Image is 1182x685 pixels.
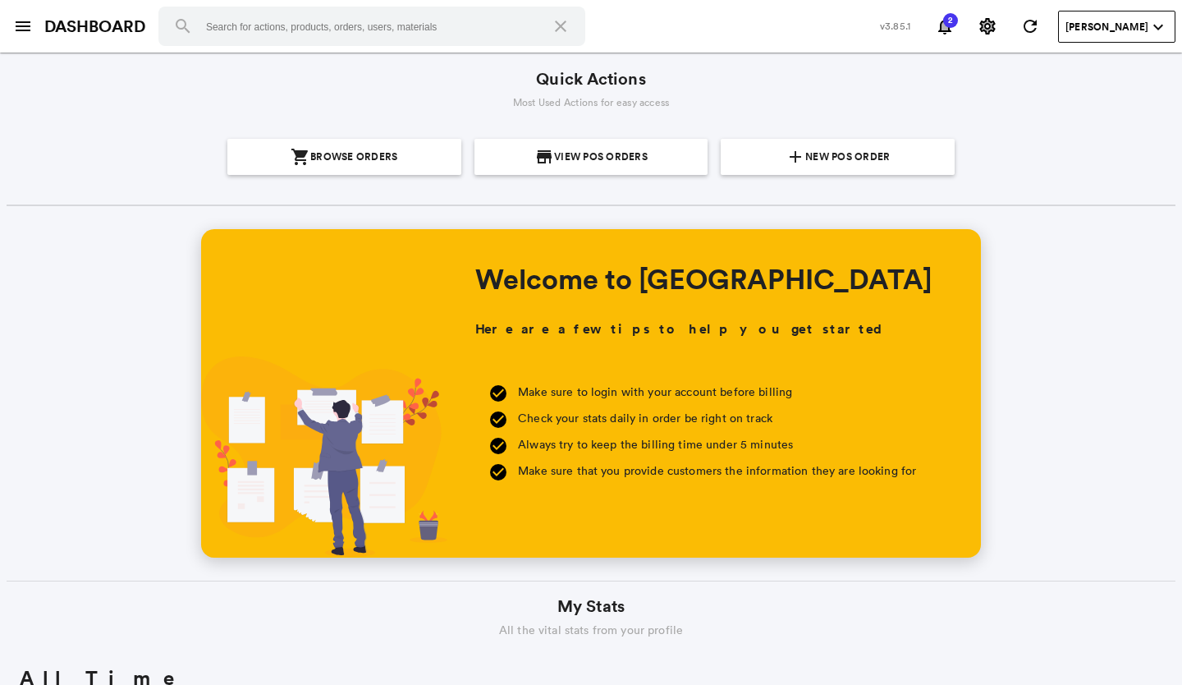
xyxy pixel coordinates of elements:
[158,7,585,46] input: Search for actions, products, orders, users, materials
[488,410,508,430] md-icon: check_circle
[554,139,648,175] span: View POS Orders
[971,10,1004,43] button: Settings
[536,67,645,91] span: Quick Actions
[227,139,461,175] a: {{action.icon}}Browse Orders
[7,10,39,43] button: open sidebar
[721,139,955,175] a: {{action.icon}}New POS Order
[942,16,959,25] span: 2
[488,462,508,482] md-icon: check_circle
[475,262,932,295] h1: Welcome to [GEOGRAPHIC_DATA]
[928,10,961,43] button: Notifications
[1014,10,1047,43] button: Refresh State
[310,139,397,175] span: Browse Orders
[1020,16,1040,36] md-icon: refresh
[474,139,708,175] a: {{action.icon}}View POS Orders
[13,16,33,36] md-icon: menu
[1065,20,1148,34] span: [PERSON_NAME]
[163,7,203,46] button: Search
[291,147,310,167] md-icon: {{action.icon}}
[534,147,554,167] md-icon: {{action.icon}}
[978,16,997,36] md-icon: settings
[475,320,886,339] h3: Here are a few tips to help you get started
[44,15,145,39] a: DASHBOARD
[541,7,580,46] button: Clear
[557,595,625,618] span: My Stats
[499,622,683,638] span: All the vital stats from your profile
[786,147,805,167] md-icon: {{action.icon}}
[488,436,508,456] md-icon: check_circle
[551,16,570,36] md-icon: close
[880,19,910,33] span: v3.85.1
[805,139,890,175] span: New POS Order
[518,461,916,480] p: Make sure that you provide customers the information they are looking for
[1058,11,1175,43] button: User
[518,408,916,428] p: Check your stats daily in order be right on track
[173,16,193,36] md-icon: search
[488,384,508,403] md-icon: check_circle
[513,95,670,109] span: Most Used Actions for easy access
[518,434,916,454] p: Always try to keep the billing time under 5 minutes
[935,16,955,36] md-icon: notifications
[518,382,916,402] p: Make sure to login with your account before billing
[1148,17,1168,37] md-icon: expand_more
